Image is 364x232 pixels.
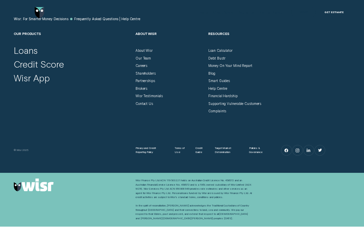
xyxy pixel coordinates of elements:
[14,45,38,56] a: Loans
[208,48,233,53] a: Loan Calculator
[293,145,303,155] a: Instagram
[213,10,233,15] div: Credit Score
[281,145,292,155] a: Facebook
[208,94,237,98] a: Financial Hardship
[249,146,270,155] a: Policies & Governance
[291,7,316,18] button: Log in
[318,7,350,18] a: Get Estimate
[195,146,207,155] a: Credit Guide
[259,10,285,15] div: Spring Discount
[135,32,204,49] h2: About Wisr
[208,32,277,49] h2: Resources
[208,71,215,76] a: Blog
[238,10,254,15] div: Round Up
[135,94,163,98] a: Wisr Testimonials
[14,59,64,70] a: Credit Score
[198,10,208,15] div: Loans
[12,7,24,18] button: Open Menu
[135,48,153,53] a: About Wisr
[135,79,155,83] a: Partnerships
[135,86,147,91] a: Brokers
[135,56,151,61] a: Our Team
[208,56,225,61] a: Debt Bustr
[14,73,50,84] a: Wisr App
[208,86,227,91] a: Help Centre
[208,79,230,83] a: Smart Guides
[14,32,131,49] h2: Our Products
[135,71,156,76] a: Shareholders
[315,145,325,155] a: Twitter
[208,109,226,113] a: Complaints
[14,179,54,191] img: Wisr
[135,64,147,68] a: Careers
[304,145,314,155] a: LinkedIn
[135,179,253,221] div: Wisr Finance Pty Ltd ACN 119 503 221 holds an Australian Credit Licence No. 458572 and an Austral...
[135,102,153,106] a: Contact Us
[12,148,133,153] div: © Wisr 2025
[208,102,261,106] a: Supporting Vulnerable Customers
[175,146,188,155] a: Terms of Use
[208,64,252,68] a: Money On Your Mind Report
[135,146,167,155] a: Privacy and Credit Reporting Policy
[35,7,44,18] img: Wisr
[215,146,241,155] a: Target Market Determination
